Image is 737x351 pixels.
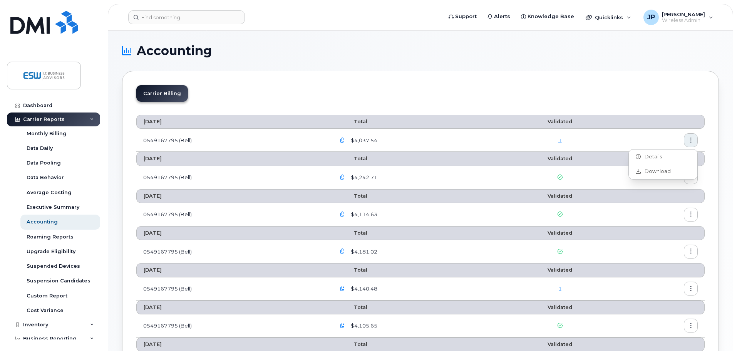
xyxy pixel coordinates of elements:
span: $4,140.48 [349,285,377,292]
span: Total [335,230,367,236]
span: $4,105.65 [349,322,377,329]
span: $4,181.02 [349,248,377,255]
th: Validated [501,226,619,240]
span: Total [335,267,367,273]
span: Total [335,341,367,347]
td: 0549167795 (Bell) [136,203,328,226]
td: 0549167795 (Bell) [136,314,328,338]
th: [DATE] [136,189,328,203]
td: 0549167795 (Bell) [136,166,328,189]
span: Accounting [137,45,212,57]
span: Details [641,153,662,160]
span: Total [335,304,367,310]
th: Validated [501,263,619,277]
span: Total [335,119,367,124]
td: 0549167795 (Bell) [136,240,328,263]
a: 1 [558,286,562,292]
span: Download [641,168,671,175]
th: Validated [501,152,619,166]
span: $4,037.54 [349,137,377,144]
th: [DATE] [136,263,328,277]
th: [DATE] [136,226,328,240]
th: Validated [501,115,619,129]
span: $4,242.71 [349,174,377,181]
span: Total [335,193,367,199]
td: 0549167795 (Bell) [136,129,328,152]
span: Total [335,156,367,161]
th: Validated [501,301,619,314]
td: 0549167795 (Bell) [136,277,328,301]
span: $4,114.63 [349,211,377,218]
a: 1 [558,137,562,143]
th: Validated [501,189,619,203]
th: [DATE] [136,115,328,129]
th: [DATE] [136,152,328,166]
th: [DATE] [136,301,328,314]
